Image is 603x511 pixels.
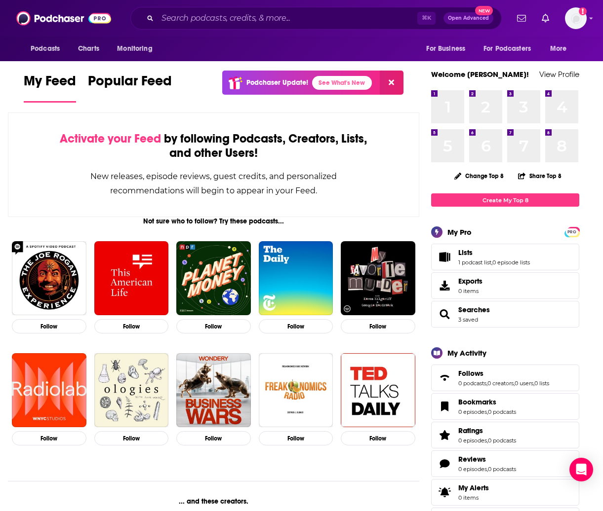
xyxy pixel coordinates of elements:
[431,422,579,448] span: Ratings
[486,380,487,387] span: ,
[419,39,478,58] button: open menu
[435,279,454,292] span: Exports
[539,70,579,79] a: View Profile
[458,483,489,492] span: My Alerts
[8,217,419,225] div: Not sure who to follow? Try these podcasts...
[543,39,579,58] button: open menu
[431,450,579,477] span: Reviews
[477,39,545,58] button: open menu
[72,39,105,58] a: Charts
[158,10,417,26] input: Search podcasts, credits, & more...
[458,494,489,501] span: 0 items
[475,6,493,15] span: New
[88,73,172,103] a: Popular Feed
[458,316,478,323] a: 3 saved
[458,248,473,257] span: Lists
[58,132,369,160] div: by following Podcasts, Creators, Lists, and other Users!
[513,10,530,27] a: Show notifications dropdown
[431,479,579,506] a: My Alerts
[435,307,454,321] a: Searches
[487,437,488,444] span: ,
[487,380,514,387] a: 0 creators
[94,353,169,428] img: Ologies with Alie Ward
[448,170,510,182] button: Change Top 8
[341,319,415,333] button: Follow
[24,39,73,58] button: open menu
[259,319,333,333] button: Follow
[341,353,415,428] a: TED Talks Daily
[12,353,86,428] img: Radiolab
[341,241,415,316] a: My Favorite Murder with Karen Kilgariff and Georgia Hardstark
[431,272,579,299] a: Exports
[58,169,369,198] div: New releases, episode reviews, guest credits, and personalized recommendations will begin to appe...
[259,241,333,316] img: The Daily
[431,70,529,79] a: Welcome [PERSON_NAME]!
[24,73,76,103] a: My Feed
[312,76,372,90] a: See What's New
[458,455,516,464] a: Reviews
[12,241,86,316] img: The Joe Rogan Experience
[259,431,333,445] button: Follow
[443,12,493,24] button: Open AdvancedNew
[435,457,454,471] a: Reviews
[176,241,251,316] img: Planet Money
[431,365,579,391] span: Follows
[431,244,579,270] span: Lists
[458,426,483,435] span: Ratings
[431,193,579,207] a: Create My Top 8
[458,380,486,387] a: 0 podcasts
[447,348,486,358] div: My Activity
[176,319,251,333] button: Follow
[31,42,60,56] span: Podcasts
[176,431,251,445] button: Follow
[458,398,516,406] a: Bookmarks
[534,380,549,387] a: 0 lists
[435,400,454,413] a: Bookmarks
[518,166,562,185] button: Share Top 8
[487,408,488,415] span: ,
[458,455,486,464] span: Reviews
[491,259,492,266] span: ,
[458,369,483,378] span: Follows
[12,319,86,333] button: Follow
[550,42,567,56] span: More
[246,78,308,87] p: Podchaser Update!
[488,437,516,444] a: 0 podcasts
[417,12,436,25] span: ⌘ K
[458,248,530,257] a: Lists
[569,458,593,481] div: Open Intercom Messenger
[435,485,454,499] span: My Alerts
[130,7,502,30] div: Search podcasts, credits, & more...
[514,380,515,387] span: ,
[483,42,531,56] span: For Podcasters
[533,380,534,387] span: ,
[565,7,587,29] span: Logged in as susansaulny
[435,250,454,264] a: Lists
[566,228,578,235] a: PRO
[78,42,99,56] span: Charts
[458,398,496,406] span: Bookmarks
[565,7,587,29] button: Show profile menu
[435,371,454,385] a: Follows
[458,305,490,314] a: Searches
[566,228,578,236] span: PRO
[579,7,587,15] svg: Add a profile image
[426,42,465,56] span: For Business
[259,353,333,428] img: Freakonomics Radio
[458,288,482,294] span: 0 items
[176,353,251,428] img: Business Wars
[448,16,489,21] span: Open Advanced
[24,73,76,95] span: My Feed
[431,393,579,420] span: Bookmarks
[16,9,111,28] a: Podchaser - Follow, Share and Rate Podcasts
[487,466,488,473] span: ,
[565,7,587,29] img: User Profile
[94,319,169,333] button: Follow
[458,408,487,415] a: 0 episodes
